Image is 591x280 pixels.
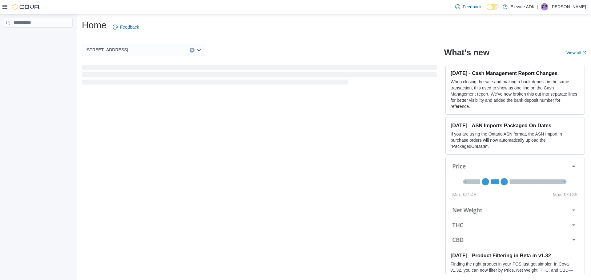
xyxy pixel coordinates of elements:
[537,3,538,10] p: |
[451,252,580,258] h3: [DATE] - Product Filtering in Beta in v1.32
[444,48,489,57] h2: What's new
[12,4,40,10] img: Cova
[451,122,580,128] h3: [DATE] - ASN Imports Packaged On Dates
[82,66,437,86] span: Loading
[566,50,586,55] a: View allExternal link
[196,48,201,53] button: Open list of options
[451,131,580,149] p: If you are using the Ontario ASN format, the ASN Import in purchase orders will now automatically...
[541,3,548,10] div: Chase Pippin
[451,79,580,109] p: When closing the safe and making a bank deposit in the same transaction, this used to show as one...
[190,48,195,53] button: Clear input
[453,1,484,13] a: Feedback
[86,46,128,53] span: [STREET_ADDRESS]
[582,51,586,55] svg: External link
[4,29,73,44] nav: Complex example
[551,3,586,10] p: [PERSON_NAME]
[82,19,107,31] h1: Home
[463,4,481,10] span: Feedback
[542,3,547,10] span: CP
[451,70,580,76] h3: [DATE] - Cash Management Report Changes
[511,3,535,10] p: Elevate ADK
[487,4,500,10] input: Dark Mode
[120,24,139,30] span: Feedback
[110,21,141,33] a: Feedback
